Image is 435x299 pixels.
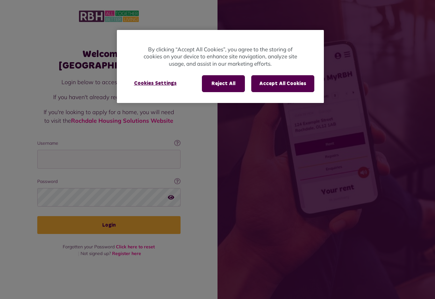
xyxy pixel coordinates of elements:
div: Cookie banner [117,30,324,103]
button: Accept All Cookies [251,75,314,92]
p: By clicking “Accept All Cookies”, you agree to the storing of cookies on your device to enhance s... [142,46,298,68]
button: Cookies Settings [126,75,184,91]
div: Privacy [117,30,324,103]
button: Reject All [202,75,245,92]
